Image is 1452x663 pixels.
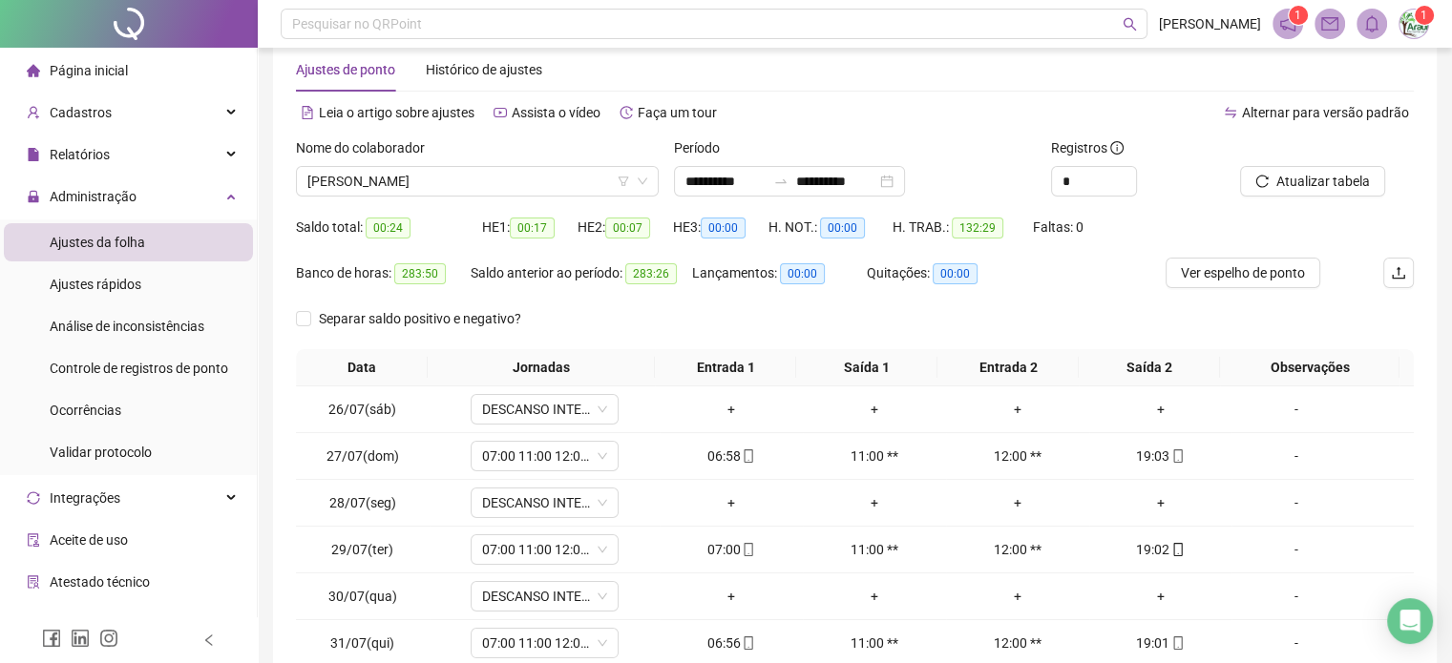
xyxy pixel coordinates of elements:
span: 07:00 11:00 12:00 19:00- REGINA PACIS [482,535,607,564]
span: 283:26 [625,263,677,284]
span: 00:24 [366,218,410,238]
span: mail [1321,15,1338,32]
div: - [1239,632,1352,653]
span: audit [27,533,40,547]
span: Página inicial [50,63,128,78]
span: Gerar QRCode [50,616,135,632]
label: Período [674,137,732,158]
span: swap-right [773,174,789,189]
th: Data [296,349,428,386]
div: Banco de horas: [296,262,471,284]
th: Entrada 2 [937,349,1079,386]
span: swap [1224,106,1237,119]
span: Integrações [50,490,120,506]
button: Atualizar tabela [1240,166,1385,197]
span: down [597,450,608,462]
span: reload [1255,175,1269,188]
span: Faltas: 0 [1033,219,1084,235]
div: + [1097,399,1225,420]
span: Administração [50,189,137,204]
div: + [954,492,1082,513]
th: Entrada 1 [655,349,796,386]
span: Leia o artigo sobre ajustes [319,105,474,120]
span: 00:00 [933,263,978,284]
span: Ajustes da folha [50,235,145,250]
span: Faça um tour [638,105,717,120]
div: Histórico de ajustes [426,59,542,80]
span: Alternar para versão padrão [1242,105,1409,120]
div: 19:01 [1097,632,1225,653]
span: Registros [1051,137,1124,158]
span: 1 [1420,9,1427,22]
div: HE 2: [578,217,673,238]
span: to [773,174,789,189]
span: bell [1363,15,1380,32]
span: instagram [99,629,118,648]
label: Nome do colaborador [296,137,437,158]
span: Cadastros [50,105,112,120]
span: 27/07(dom) [326,448,399,464]
span: youtube [494,106,507,119]
div: + [954,399,1082,420]
span: down [597,590,608,602]
div: + [667,492,795,513]
th: Saída 2 [1079,349,1220,386]
div: Open Intercom Messenger [1387,598,1433,644]
span: solution [27,575,40,589]
div: Ajustes de ponto [296,59,395,80]
span: down [597,544,608,555]
span: Aceite de uso [50,532,128,548]
span: Análise de inconsistências [50,319,204,334]
sup: 1 [1289,6,1308,25]
div: - [1239,539,1352,560]
span: 07:00 11:00 12:00 19:00- REGINA PACIS [482,442,607,470]
div: + [1097,492,1225,513]
div: + [954,586,1082,607]
span: Assista o vídeo [512,105,600,120]
div: HE 3: [673,217,768,238]
span: mobile [1169,449,1185,463]
span: Ver espelho de ponto [1181,262,1305,283]
span: 00:00 [701,218,746,238]
div: - [1239,445,1352,466]
div: 06:58 [667,445,795,466]
span: 00:17 [510,218,555,238]
div: + [810,586,938,607]
span: Ocorrências [50,403,121,418]
span: 30/07(qua) [328,589,397,604]
div: 06:56 [667,632,795,653]
th: Observações [1220,349,1399,386]
sup: Atualize o seu contato no menu Meus Dados [1415,6,1434,25]
span: Relatórios [50,147,110,162]
span: Observações [1228,357,1392,378]
span: Atestado técnico [50,574,150,590]
div: H. NOT.: [768,217,893,238]
span: [PERSON_NAME] [1159,13,1261,34]
span: mobile [1169,636,1185,650]
div: Saldo total: [296,217,482,238]
span: 283:50 [394,263,446,284]
span: 1 [1294,9,1301,22]
span: DESCANSO INTER-JORNADA [482,582,607,611]
span: 00:00 [820,218,865,238]
span: DESCANSO INTER-JORNADA [482,395,607,424]
div: - [1239,492,1352,513]
div: HE 1: [482,217,578,238]
div: Saldo anterior ao período: [471,262,692,284]
th: Saída 1 [796,349,937,386]
span: left [202,633,216,647]
span: sync [27,491,40,505]
th: Jornadas [428,349,655,386]
span: notification [1279,15,1296,32]
div: + [810,399,938,420]
span: down [597,637,608,649]
div: H. TRAB.: [893,217,1032,238]
span: user-add [27,106,40,119]
span: Atualizar tabela [1276,171,1370,192]
span: facebook [42,629,61,648]
span: 07:00 11:00 12:00 19:00- REGINA PACIS [482,629,607,657]
span: DESCANSO INTER-JORNADA [482,488,607,517]
span: Controle de registros de ponto [50,361,228,376]
span: 00:00 [780,263,825,284]
div: 19:03 [1097,445,1225,466]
